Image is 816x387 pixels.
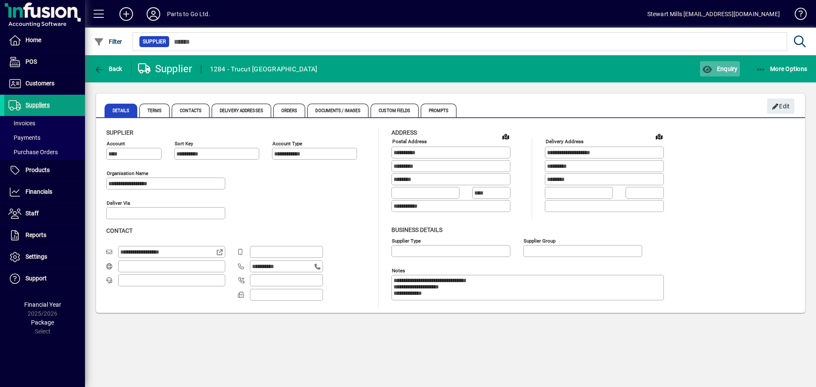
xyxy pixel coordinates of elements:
[307,104,368,117] span: Documents / Images
[272,141,302,147] mat-label: Account Type
[754,61,810,76] button: More Options
[140,6,167,22] button: Profile
[138,62,193,76] div: Supplier
[31,319,54,326] span: Package
[391,226,442,233] span: Business details
[702,65,737,72] span: Enquiry
[25,210,39,217] span: Staff
[105,104,137,117] span: Details
[700,61,739,76] button: Enquiry
[4,246,85,268] a: Settings
[4,160,85,181] a: Products
[85,61,132,76] app-page-header-button: Back
[107,141,125,147] mat-label: Account
[647,7,780,21] div: Stewart Mills [EMAIL_ADDRESS][DOMAIN_NAME]
[391,129,417,136] span: Address
[772,99,790,113] span: Edit
[25,275,47,282] span: Support
[25,253,47,260] span: Settings
[767,99,794,114] button: Edit
[4,181,85,203] a: Financials
[212,104,271,117] span: Delivery Addresses
[4,30,85,51] a: Home
[106,129,133,136] span: Supplier
[4,51,85,73] a: POS
[25,232,46,238] span: Reports
[172,104,210,117] span: Contacts
[25,58,37,65] span: POS
[25,102,50,108] span: Suppliers
[210,62,317,76] div: 1284 - Trucut [GEOGRAPHIC_DATA]
[143,37,166,46] span: Supplier
[788,2,805,29] a: Knowledge Base
[4,225,85,246] a: Reports
[94,38,122,45] span: Filter
[25,37,41,43] span: Home
[139,104,170,117] span: Terms
[94,65,122,72] span: Back
[24,301,61,308] span: Financial Year
[4,268,85,289] a: Support
[25,188,52,195] span: Financials
[167,7,210,21] div: Parts to Go Ltd.
[4,203,85,224] a: Staff
[652,130,666,143] a: View on map
[4,73,85,94] a: Customers
[421,104,457,117] span: Prompts
[25,167,50,173] span: Products
[4,145,85,159] a: Purchase Orders
[106,227,133,234] span: Contact
[273,104,306,117] span: Orders
[371,104,418,117] span: Custom Fields
[756,65,807,72] span: More Options
[92,34,125,49] button: Filter
[499,130,513,143] a: View on map
[8,134,40,141] span: Payments
[8,149,58,155] span: Purchase Orders
[92,61,125,76] button: Back
[113,6,140,22] button: Add
[107,170,148,176] mat-label: Organisation name
[4,116,85,130] a: Invoices
[4,130,85,145] a: Payments
[392,237,421,243] mat-label: Supplier type
[25,80,54,87] span: Customers
[524,237,555,243] mat-label: Supplier group
[8,120,35,127] span: Invoices
[107,200,130,206] mat-label: Deliver via
[392,267,405,273] mat-label: Notes
[175,141,193,147] mat-label: Sort key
